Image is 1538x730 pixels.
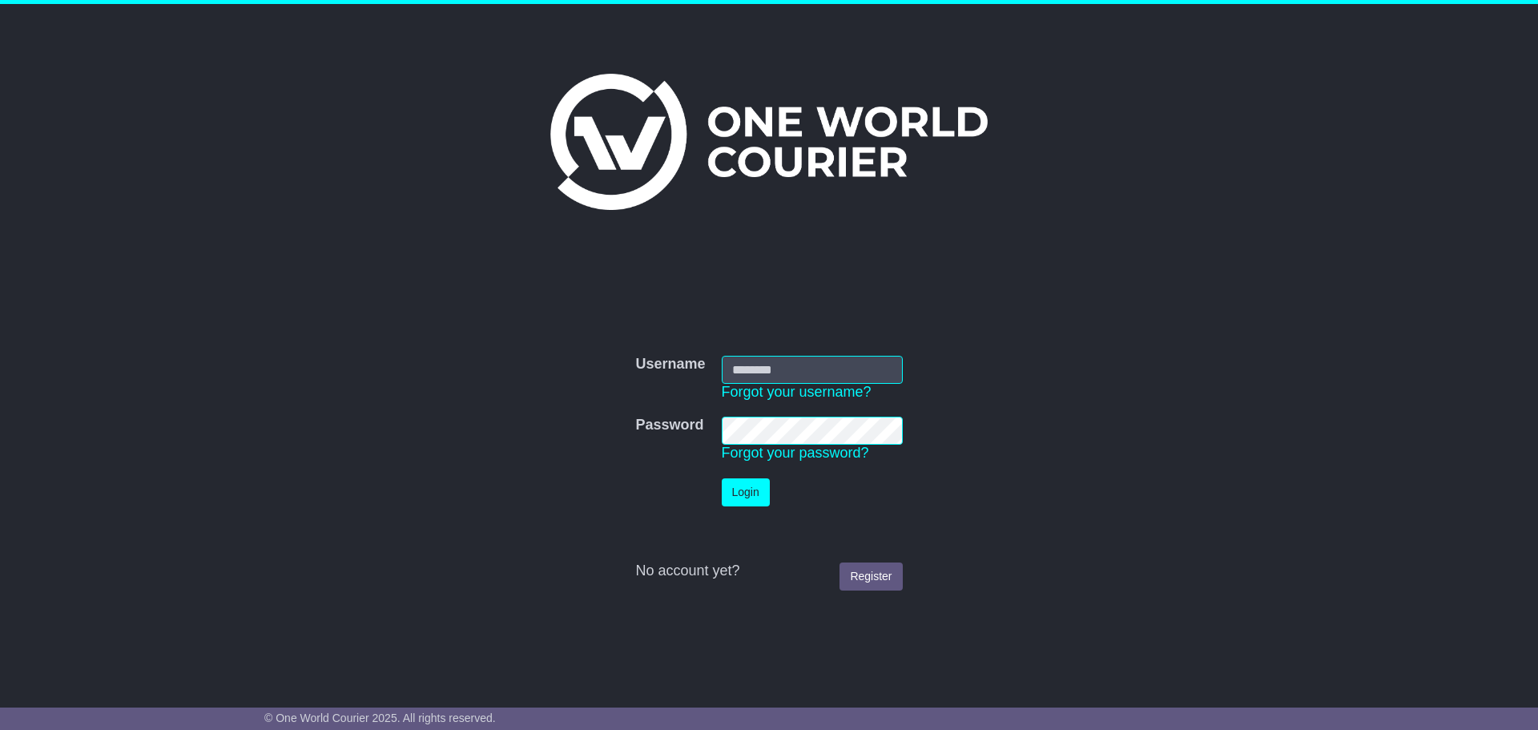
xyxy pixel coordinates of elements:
a: Forgot your password? [722,445,869,461]
span: © One World Courier 2025. All rights reserved. [264,712,496,724]
button: Login [722,478,770,506]
div: No account yet? [635,563,902,580]
a: Forgot your username? [722,384,872,400]
a: Register [839,563,902,591]
label: Password [635,417,703,434]
label: Username [635,356,705,373]
img: One World [550,74,988,210]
